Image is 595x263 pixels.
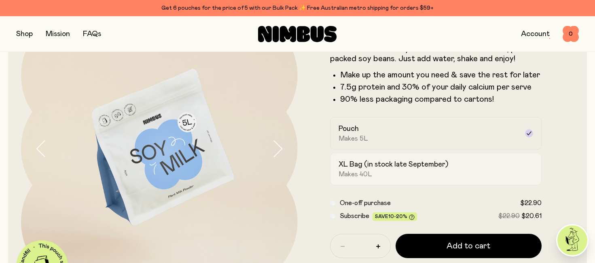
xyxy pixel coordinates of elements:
a: Account [521,30,550,38]
span: 10-20% [388,214,407,219]
span: One-off purchase [340,200,391,206]
h2: Pouch [339,124,359,134]
p: A smooth and creamy blend made with all-natural, protein-packed soy beans. Just add water, shake ... [330,44,542,64]
a: FAQs [83,30,101,38]
span: Makes 5L [339,135,368,143]
span: Save [375,214,415,220]
div: Get 6 pouches for the price of 5 with our Bulk Pack ✨ Free Australian metro shipping for orders $59+ [16,3,579,13]
li: Make up the amount you need & save the rest for later [340,70,542,80]
img: agent [557,225,587,255]
button: Add to cart [396,234,542,258]
span: Add to cart [447,240,490,252]
p: 90% less packaging compared to cartons! [340,94,542,104]
span: $20.61 [521,213,542,219]
span: $22.90 [520,200,542,206]
span: Makes 40L [339,170,372,178]
span: Subscribe [340,213,369,219]
span: $22.90 [498,213,520,219]
a: Mission [46,30,70,38]
button: 0 [563,26,579,42]
h2: XL Bag (in stock late September) [339,160,448,169]
li: 7.5g protein and 30% of your daily calcium per serve [340,82,542,92]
